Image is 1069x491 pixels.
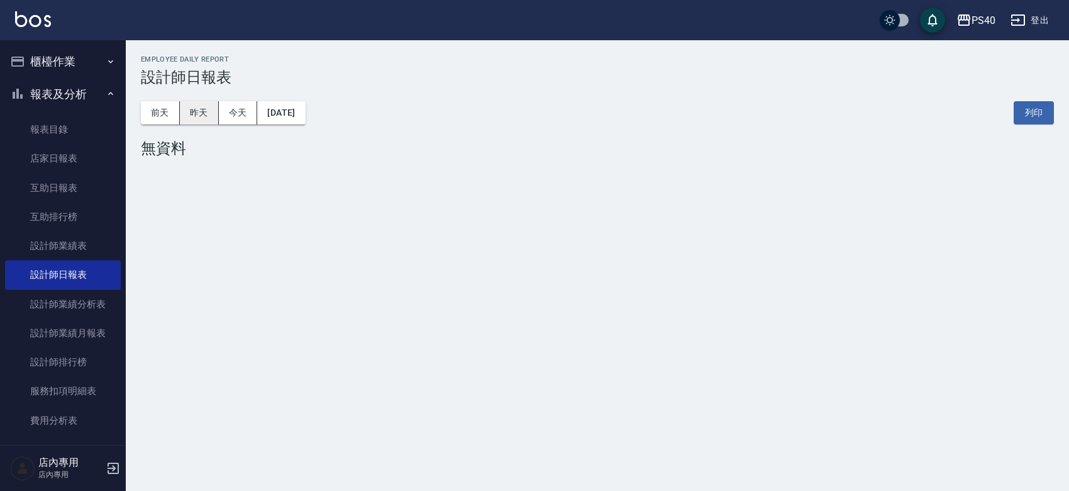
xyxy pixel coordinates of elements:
div: PS40 [972,13,995,28]
button: 列印 [1014,101,1054,124]
p: 店內專用 [38,469,102,480]
a: 設計師業績表 [5,231,121,260]
a: 報表目錄 [5,115,121,144]
button: PS40 [951,8,1000,33]
a: 店家日報表 [5,144,121,173]
h5: 店內專用 [38,456,102,469]
h3: 設計師日報表 [141,69,1054,86]
img: Logo [15,11,51,27]
button: 客戶管理 [5,440,121,473]
img: Person [10,456,35,481]
a: 服務扣項明細表 [5,377,121,405]
button: 登出 [1005,9,1054,32]
button: 今天 [219,101,258,124]
a: 互助日報表 [5,174,121,202]
a: 設計師排行榜 [5,348,121,377]
a: 設計師業績月報表 [5,319,121,348]
a: 設計師業績分析表 [5,290,121,319]
button: [DATE] [257,101,305,124]
a: 費用分析表 [5,406,121,435]
a: 互助排行榜 [5,202,121,231]
div: 無資料 [141,140,1054,157]
button: 昨天 [180,101,219,124]
button: 報表及分析 [5,78,121,111]
button: 櫃檯作業 [5,45,121,78]
h2: Employee Daily Report [141,55,1054,63]
button: 前天 [141,101,180,124]
button: save [920,8,945,33]
a: 設計師日報表 [5,260,121,289]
